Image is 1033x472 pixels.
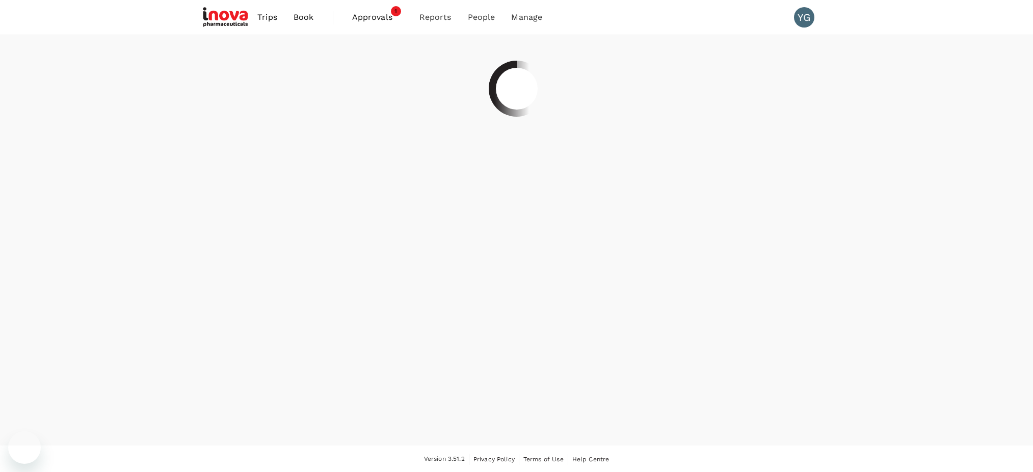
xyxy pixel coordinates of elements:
span: People [468,11,495,23]
span: Manage [511,11,542,23]
span: Privacy Policy [473,456,515,463]
span: Version 3.51.2 [424,454,465,464]
img: iNova Pharmaceuticals [203,6,250,29]
iframe: Button to launch messaging window [8,431,41,464]
a: Help Centre [572,454,610,465]
span: Help Centre [572,456,610,463]
div: YG [794,7,814,28]
span: Terms of Use [523,456,564,463]
a: Privacy Policy [473,454,515,465]
span: Trips [257,11,277,23]
a: Terms of Use [523,454,564,465]
span: Approvals [352,11,403,23]
span: Book [294,11,314,23]
span: Reports [419,11,452,23]
span: 1 [391,6,401,16]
